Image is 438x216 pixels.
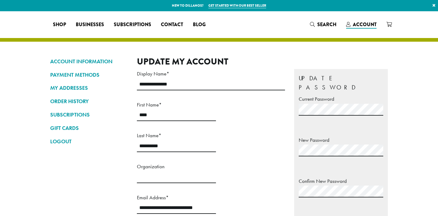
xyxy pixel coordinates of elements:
a: ACCOUNT INFORMATION [50,56,128,67]
a: Shop [48,20,71,30]
a: LOGOUT [50,136,128,147]
a: ORDER HISTORY [50,96,128,106]
label: New Password [299,135,383,145]
label: Confirm New Password [299,176,383,186]
a: PAYMENT METHODS [50,70,128,80]
label: Last Name [137,131,216,140]
label: Display Name [137,69,285,78]
h2: Update My Account [137,56,388,67]
label: Organization [137,162,216,171]
label: Current Password [299,94,383,104]
legend: Update Password [299,74,383,92]
span: Shop [53,21,66,29]
a: GIFT CARDS [50,123,128,133]
a: Get started with our best seller [208,3,266,8]
span: Account [353,21,377,28]
label: Email Address [137,193,216,202]
span: Businesses [76,21,104,29]
span: Contact [161,21,183,29]
a: SUBSCRIPTIONS [50,110,128,120]
a: MY ADDRESSES [50,83,128,93]
span: Subscriptions [114,21,151,29]
span: Blog [193,21,206,29]
label: First Name [137,100,216,110]
span: Search [317,21,336,28]
a: Search [305,19,341,30]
